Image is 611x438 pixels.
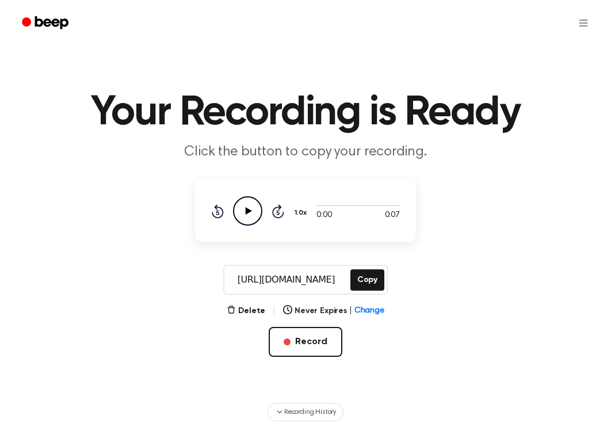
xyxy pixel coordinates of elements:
[85,143,526,162] p: Click the button to copy your recording.
[293,203,311,223] button: 1.0x
[283,305,384,317] button: Never Expires|Change
[350,269,384,291] button: Copy
[14,92,597,134] h1: Your Recording is Ready
[268,403,343,421] button: Recording History
[570,9,597,37] button: Open menu
[284,407,336,417] span: Recording History
[272,304,276,318] span: |
[354,305,384,317] span: Change
[316,210,331,222] span: 0:00
[269,327,342,357] button: Record
[14,12,79,35] a: Beep
[385,210,400,222] span: 0:07
[349,305,352,317] span: |
[227,305,265,317] button: Delete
